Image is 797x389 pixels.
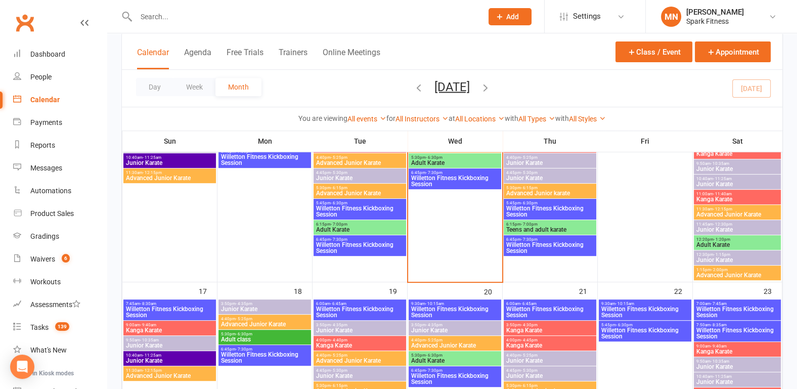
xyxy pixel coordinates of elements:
[696,344,779,349] span: 9:00am
[143,353,161,358] span: - 11:25am
[323,48,380,69] button: Online Meetings
[316,383,404,388] span: 5:30pm
[506,373,594,379] span: Junior Karate
[686,17,744,26] div: Spark Fitness
[506,13,519,21] span: Add
[506,190,594,196] span: Advanced Junior karate
[520,301,537,306] span: - 6:45am
[125,353,214,358] span: 10:40am
[30,346,67,354] div: What's New
[696,327,779,339] span: Willetton Fitness Kickboxing Session
[220,332,309,336] span: 5:30pm
[569,115,606,123] a: All Styles
[601,301,689,306] span: 9:30am
[411,170,499,175] span: 6:45pm
[518,115,555,123] a: All Types
[615,301,634,306] span: - 10:15am
[316,242,404,254] span: Willetton Fitness Kickboxing Session
[601,306,689,318] span: Willetton Fitness Kickboxing Session
[316,342,404,349] span: Kanga Karate
[696,301,779,306] span: 7:00am
[573,5,601,28] span: Settings
[279,48,307,69] button: Trainers
[220,317,309,321] span: 4:40pm
[13,248,107,271] a: Waivers 6
[696,192,779,196] span: 11:00am
[711,323,727,327] span: - 8:35am
[125,301,214,306] span: 7:45am
[696,177,779,181] span: 10:40am
[425,301,444,306] span: - 10:15am
[13,202,107,225] a: Product Sales
[506,237,594,242] span: 6:45pm
[661,7,681,27] div: MN
[711,301,727,306] span: - 7:45am
[411,327,499,333] span: Junior Karate
[220,321,309,327] span: Advanced Junior Karate
[411,338,499,342] span: 4:40pm
[506,301,594,306] span: 6:00am
[506,342,594,349] span: Kanga Karate
[331,170,347,175] span: - 5:30pm
[506,201,594,205] span: 5:45pm
[215,78,261,96] button: Month
[236,317,252,321] span: - 5:25pm
[30,187,71,195] div: Automations
[30,255,55,263] div: Waivers
[696,207,779,211] span: 11:30am
[125,323,214,327] span: 9:00am
[411,358,499,364] span: Adult Karate
[313,131,408,152] th: Tue
[713,207,732,211] span: - 12:15pm
[133,10,475,24] input: Search...
[316,327,404,333] span: Junior Karate
[220,336,309,342] span: Adult class
[426,155,442,160] span: - 6:30pm
[696,237,779,242] span: 12:20pm
[484,283,502,299] div: 20
[140,323,156,327] span: - 9:40am
[316,190,404,196] span: Advanced Junior Karate
[696,196,779,202] span: Kanga Karate
[601,327,689,339] span: Willetton Fitness Kickboxing Session
[331,237,347,242] span: - 7:30pm
[316,186,404,190] span: 5:30pm
[125,170,214,175] span: 11:30am
[55,322,69,331] span: 139
[696,242,779,248] span: Adult Karate
[140,338,159,342] span: - 10:35am
[316,301,404,306] span: 6:00am
[389,282,407,299] div: 19
[30,164,62,172] div: Messages
[615,41,692,62] button: Class / Event
[316,353,404,358] span: 4:40pm
[316,201,404,205] span: 5:45pm
[506,160,594,166] span: Junior Karate
[316,160,404,166] span: Advanced Junior Karate
[616,323,633,327] span: - 6:30pm
[331,201,347,205] span: - 6:30pm
[521,201,538,205] span: - 6:30pm
[696,166,779,172] span: Junior Karate
[298,114,347,122] strong: You are viewing
[220,352,309,364] span: Willetton Fitness Kickboxing Session
[143,155,161,160] span: - 11:25am
[125,155,214,160] span: 10:40am
[136,78,173,96] button: Day
[331,323,347,327] span: - 4:35pm
[521,155,538,160] span: - 5:25pm
[10,355,34,379] div: Open Intercom Messenger
[125,306,214,318] span: Willetton Fitness Kickboxing Session
[30,118,62,126] div: Payments
[426,323,442,327] span: - 4:35pm
[696,257,779,263] span: Junior Karate
[506,383,594,388] span: 5:30pm
[521,237,538,242] span: - 7:30pm
[696,364,779,370] span: Junior Karate
[30,232,59,240] div: Gradings
[521,186,538,190] span: - 6:15pm
[13,66,107,89] a: People
[555,114,569,122] strong: with
[696,211,779,218] span: Advanced Junior Karate
[125,342,214,349] span: Junior Karate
